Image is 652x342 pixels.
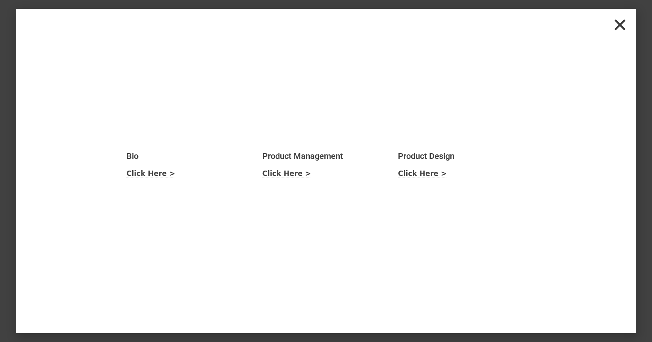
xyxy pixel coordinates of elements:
[126,169,175,178] a: Click Here >
[398,169,447,178] a: Click Here >
[126,151,138,161] a: Bio
[612,17,627,32] a: Close
[398,151,454,161] a: Product Design
[262,169,311,178] a: Click Here >
[262,151,343,161] a: Product Management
